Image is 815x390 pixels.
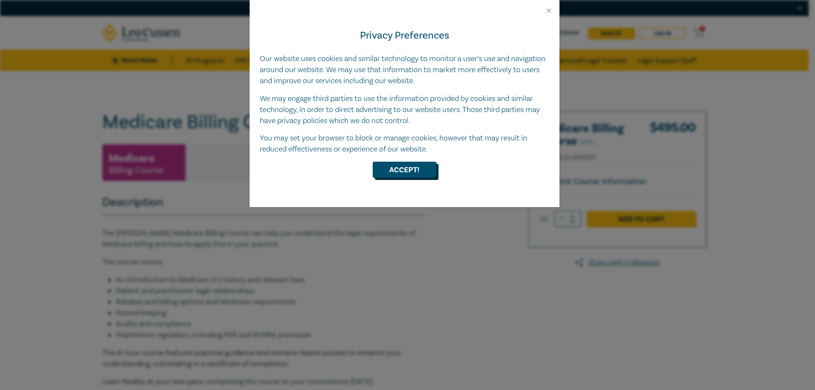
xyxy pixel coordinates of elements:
[545,7,553,14] button: Close
[260,28,549,43] h4: Privacy Preferences
[260,53,549,87] p: Our website uses cookies and similar technology to monitor a user’s use and navigation around our...
[260,133,549,155] p: You may set your browser to block or manage cookies, however that may result in reduced effective...
[260,93,549,126] p: We may engage third parties to use the information provided by cookies and similar technology, in...
[373,162,436,178] button: Accept!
